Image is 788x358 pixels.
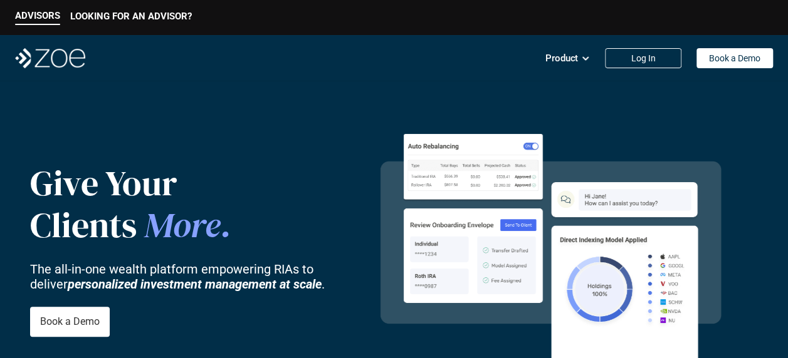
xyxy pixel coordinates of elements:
[221,202,231,250] span: .
[631,53,656,64] p: Log In
[30,162,343,204] p: Give Your
[30,262,343,292] p: The all-in-one wealth platform empowering RIAs to deliver .
[30,307,110,337] a: Book a Demo
[709,53,760,64] p: Book a Demo
[144,202,221,250] span: More
[605,48,681,68] a: Log In
[15,10,60,21] p: ADVISORS
[40,315,100,327] p: Book a Demo
[30,205,343,247] p: Clients
[545,49,578,68] p: Product
[68,277,322,292] strong: personalized investment management at scale
[70,11,192,22] p: LOOKING FOR AN ADVISOR?
[696,48,773,68] a: Book a Demo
